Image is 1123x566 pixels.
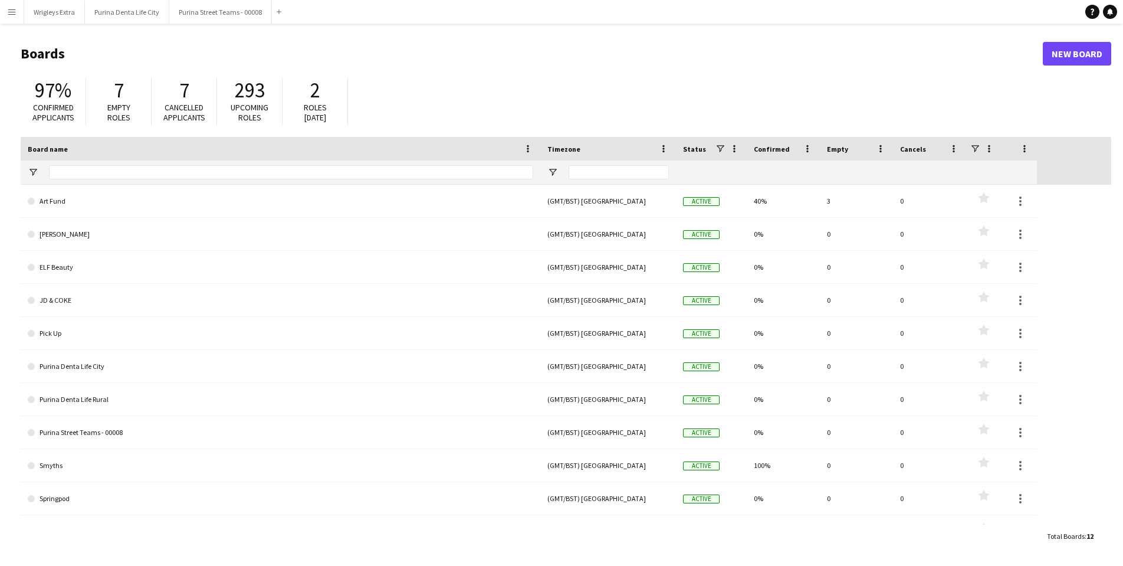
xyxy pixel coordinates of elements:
[540,482,676,515] div: (GMT/BST) [GEOGRAPHIC_DATA]
[747,515,820,548] div: 0%
[540,317,676,349] div: (GMT/BST) [GEOGRAPHIC_DATA]
[747,449,820,482] div: 100%
[683,395,720,404] span: Active
[820,515,893,548] div: 0
[540,284,676,316] div: (GMT/BST) [GEOGRAPHIC_DATA]
[28,284,533,317] a: JD & COKE
[35,77,71,103] span: 97%
[169,1,272,24] button: Purina Street Teams - 00008
[540,383,676,415] div: (GMT/BST) [GEOGRAPHIC_DATA]
[820,284,893,316] div: 0
[1043,42,1111,66] a: New Board
[893,515,966,548] div: 0
[1047,525,1094,548] div: :
[820,383,893,415] div: 0
[683,495,720,503] span: Active
[893,416,966,449] div: 0
[547,167,558,178] button: Open Filter Menu
[163,102,205,123] span: Cancelled applicants
[683,197,720,206] span: Active
[893,284,966,316] div: 0
[893,482,966,515] div: 0
[28,167,38,178] button: Open Filter Menu
[540,218,676,250] div: (GMT/BST) [GEOGRAPHIC_DATA]
[893,383,966,415] div: 0
[893,218,966,250] div: 0
[114,77,124,103] span: 7
[179,77,189,103] span: 7
[28,383,533,416] a: Purina Denta Life Rural
[747,416,820,449] div: 0%
[747,251,820,283] div: 0%
[820,218,893,250] div: 0
[820,185,893,217] div: 3
[747,350,820,382] div: 0%
[28,449,533,482] a: Smyths
[754,145,790,153] span: Confirmed
[49,165,533,179] input: Board name Filter Input
[540,515,676,548] div: (GMT/BST) [GEOGRAPHIC_DATA]
[893,449,966,482] div: 0
[820,482,893,515] div: 0
[24,1,85,24] button: Wrigleys Extra
[32,102,74,123] span: Confirmed applicants
[683,296,720,305] span: Active
[820,350,893,382] div: 0
[893,185,966,217] div: 0
[304,102,327,123] span: Roles [DATE]
[827,145,848,153] span: Empty
[21,45,1043,63] h1: Boards
[747,482,820,515] div: 0%
[28,416,533,449] a: Purina Street Teams - 00008
[900,145,926,153] span: Cancels
[28,482,533,515] a: Springpod
[540,251,676,283] div: (GMT/BST) [GEOGRAPHIC_DATA]
[747,185,820,217] div: 40%
[547,145,580,153] span: Timezone
[683,329,720,338] span: Active
[683,145,706,153] span: Status
[85,1,169,24] button: Purina Denta Life City
[820,251,893,283] div: 0
[1086,532,1094,541] span: 12
[231,102,268,123] span: Upcoming roles
[683,230,720,239] span: Active
[893,350,966,382] div: 0
[28,515,533,548] a: Superdry - 00011
[107,102,130,123] span: Empty roles
[747,218,820,250] div: 0%
[683,462,720,470] span: Active
[540,185,676,217] div: (GMT/BST) [GEOGRAPHIC_DATA]
[683,362,720,371] span: Active
[569,165,669,179] input: Timezone Filter Input
[28,145,68,153] span: Board name
[747,317,820,349] div: 0%
[893,251,966,283] div: 0
[310,77,320,103] span: 2
[28,185,533,218] a: Art Fund
[893,317,966,349] div: 0
[683,263,720,272] span: Active
[28,218,533,251] a: [PERSON_NAME]
[1047,532,1085,541] span: Total Boards
[820,449,893,482] div: 0
[540,449,676,482] div: (GMT/BST) [GEOGRAPHIC_DATA]
[683,428,720,437] span: Active
[28,317,533,350] a: Pick Up
[540,350,676,382] div: (GMT/BST) [GEOGRAPHIC_DATA]
[28,350,533,383] a: Purina Denta Life City
[540,416,676,449] div: (GMT/BST) [GEOGRAPHIC_DATA]
[820,317,893,349] div: 0
[820,416,893,449] div: 0
[235,77,265,103] span: 293
[747,383,820,415] div: 0%
[747,284,820,316] div: 0%
[28,251,533,284] a: ELF Beauty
